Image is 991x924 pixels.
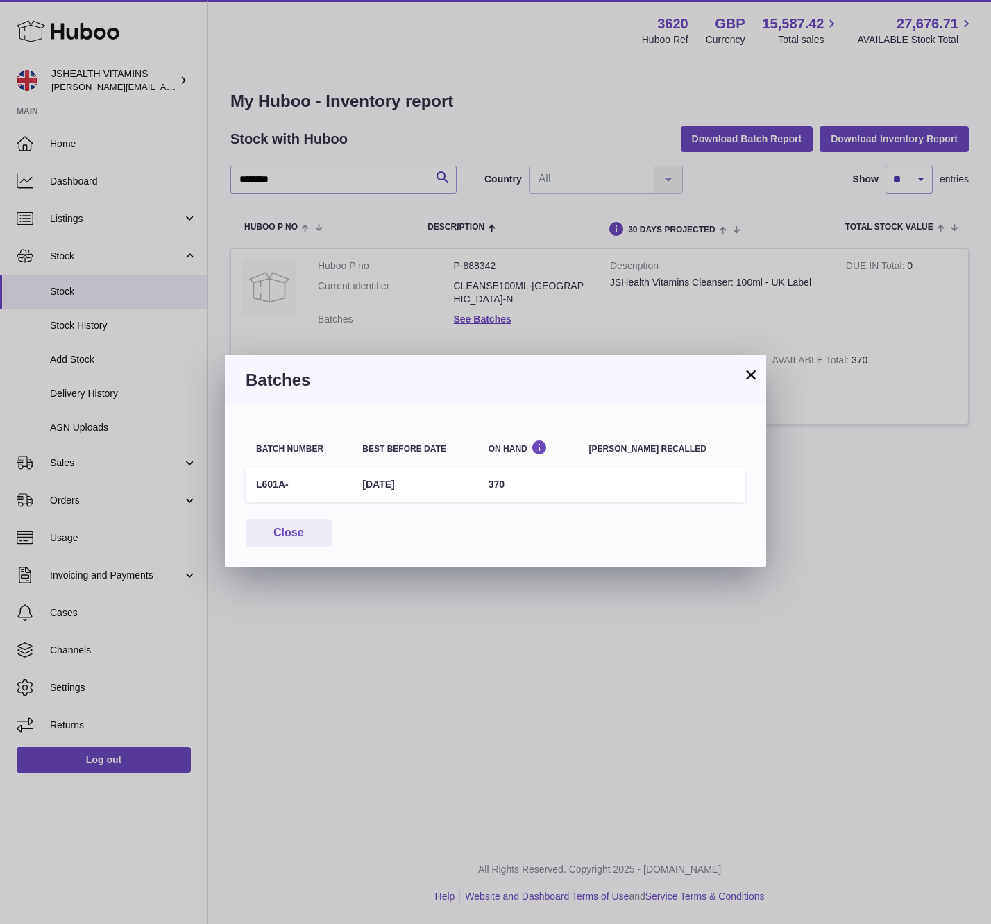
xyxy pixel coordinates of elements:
h3: Batches [246,369,745,391]
button: × [743,366,759,383]
td: L601A- [246,468,352,502]
button: Close [246,519,332,547]
div: Batch number [256,445,341,454]
div: [PERSON_NAME] recalled [589,445,735,454]
td: 370 [478,468,579,502]
td: [DATE] [352,468,477,502]
div: On Hand [489,440,568,453]
div: Best before date [362,445,467,454]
